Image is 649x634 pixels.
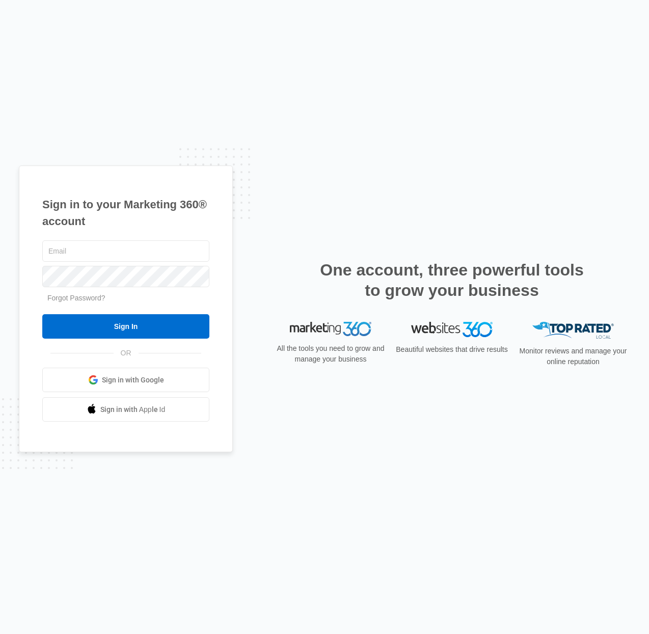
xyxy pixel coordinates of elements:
img: Top Rated Local [532,322,614,339]
input: Email [42,240,209,262]
span: Sign in with Google [102,375,164,385]
h2: One account, three powerful tools to grow your business [317,260,587,300]
a: Sign in with Google [42,368,209,392]
img: Websites 360 [411,322,493,337]
p: All the tools you need to grow and manage your business [274,343,388,365]
input: Sign In [42,314,209,339]
a: Sign in with Apple Id [42,397,209,422]
span: OR [114,348,139,359]
a: Forgot Password? [47,294,105,302]
p: Beautiful websites that drive results [395,344,509,355]
h1: Sign in to your Marketing 360® account [42,196,209,230]
span: Sign in with Apple Id [100,404,166,415]
p: Monitor reviews and manage your online reputation [516,346,630,367]
img: Marketing 360 [290,322,371,336]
